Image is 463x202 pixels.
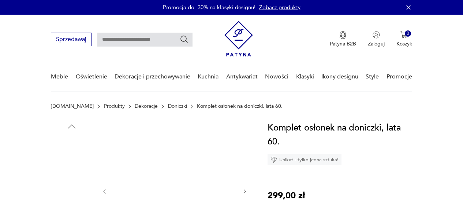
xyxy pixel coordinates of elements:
[396,31,412,47] button: 0Koszyk
[197,103,283,109] p: Komplet osłonek na doniczki, lata 60.
[387,63,412,91] a: Promocje
[321,63,358,91] a: Ikony designu
[115,63,190,91] a: Dekoracje i przechowywanie
[296,63,314,91] a: Klasyki
[373,31,380,38] img: Ikonka użytkownika
[405,30,411,37] div: 0
[268,154,341,165] div: Unikat - tylko jedna sztuka!
[51,63,68,91] a: Meble
[339,31,347,39] img: Ikona medalu
[265,63,288,91] a: Nowości
[330,31,356,47] a: Ikona medaluPatyna B2B
[180,35,188,44] button: Szukaj
[366,63,379,91] a: Style
[224,21,253,56] img: Patyna - sklep z meblami i dekoracjami vintage
[198,63,219,91] a: Kuchnia
[135,103,158,109] a: Dekoracje
[259,4,300,11] a: Zobacz produkty
[226,63,258,91] a: Antykwariat
[76,63,107,91] a: Oświetlenie
[51,103,94,109] a: [DOMAIN_NAME]
[51,37,92,43] a: Sprzedawaj
[51,136,93,177] img: Zdjęcie produktu Komplet osłonek na doniczki, lata 60.
[368,31,385,47] button: Zaloguj
[168,103,187,109] a: Doniczki
[104,103,125,109] a: Produkty
[163,4,255,11] p: Promocja do -30% na klasyki designu!
[270,157,277,163] img: Ikona diamentu
[268,121,412,149] h1: Komplet osłonek na doniczki, lata 60.
[400,31,408,38] img: Ikona koszyka
[330,31,356,47] button: Patyna B2B
[368,40,385,47] p: Zaloguj
[330,40,356,47] p: Patyna B2B
[51,33,92,46] button: Sprzedawaj
[396,40,412,47] p: Koszyk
